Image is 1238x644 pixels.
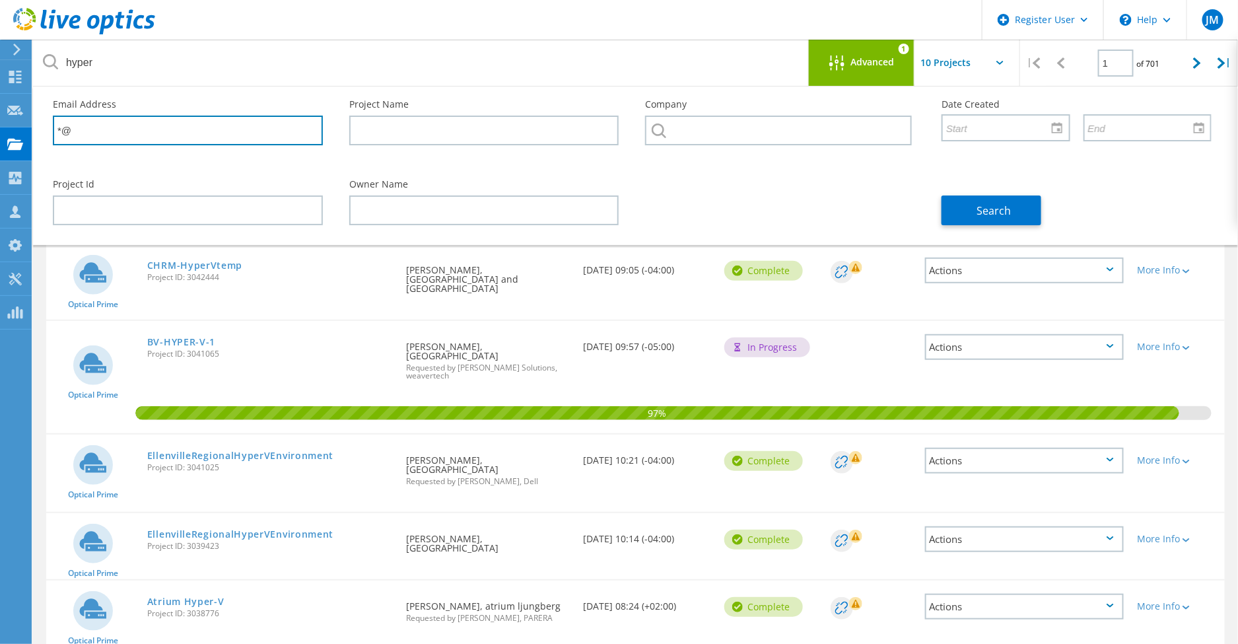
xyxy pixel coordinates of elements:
[942,196,1041,225] button: Search
[406,614,570,622] span: Requested by [PERSON_NAME], PARERA
[147,542,394,550] span: Project ID: 3039423
[399,244,576,306] div: [PERSON_NAME], [GEOGRAPHIC_DATA] and [GEOGRAPHIC_DATA]
[147,597,224,606] a: Atrium Hyper-V
[147,610,394,618] span: Project ID: 3038776
[68,301,118,308] span: Optical Prime
[399,581,576,635] div: [PERSON_NAME], atrium ljungberg
[1137,266,1218,275] div: More Info
[399,513,576,566] div: [PERSON_NAME], [GEOGRAPHIC_DATA]
[1137,534,1218,544] div: More Info
[147,261,243,270] a: CHRM-HyperVtemp
[925,594,1124,620] div: Actions
[1211,40,1238,87] div: |
[851,57,895,67] span: Advanced
[1206,15,1219,25] span: JM
[977,203,1012,218] span: Search
[1137,58,1160,69] span: of 701
[925,526,1124,552] div: Actions
[406,364,570,380] span: Requested by [PERSON_NAME] Solutions, weavertech
[925,448,1124,474] div: Actions
[147,464,394,472] span: Project ID: 3041025
[147,338,215,347] a: BV-HYPER-V-1
[1120,14,1132,26] svg: \n
[576,244,718,288] div: [DATE] 09:05 (-04:00)
[147,350,394,358] span: Project ID: 3041065
[33,40,809,86] input: Search projects by name, owner, ID, company, etc
[349,100,619,109] label: Project Name
[147,530,334,539] a: EllenvilleRegionalHyperVEnvironment
[1137,456,1218,465] div: More Info
[68,491,118,499] span: Optical Prime
[399,321,576,393] div: [PERSON_NAME], [GEOGRAPHIC_DATA]
[925,334,1124,360] div: Actions
[1085,115,1201,140] input: End
[147,451,334,460] a: EllenvilleRegionalHyperVEnvironment
[1020,40,1047,87] div: |
[576,321,718,365] div: [DATE] 09:57 (-05:00)
[942,100,1212,109] label: Date Created
[943,115,1059,140] input: Start
[724,530,803,550] div: Complete
[53,100,323,109] label: Email Address
[576,513,718,557] div: [DATE] 10:14 (-04:00)
[135,406,1179,418] span: 97%
[576,581,718,624] div: [DATE] 08:24 (+02:00)
[13,28,155,37] a: Live Optics Dashboard
[68,569,118,577] span: Optical Prime
[645,100,915,109] label: Company
[576,435,718,478] div: [DATE] 10:21 (-04:00)
[724,338,810,357] div: In Progress
[399,435,576,499] div: [PERSON_NAME], [GEOGRAPHIC_DATA]
[925,258,1124,283] div: Actions
[724,597,803,617] div: Complete
[147,273,394,281] span: Project ID: 3042444
[68,391,118,399] span: Optical Prime
[1137,602,1218,611] div: More Info
[1137,342,1218,351] div: More Info
[53,180,323,189] label: Project Id
[724,451,803,471] div: Complete
[724,261,803,281] div: Complete
[349,180,619,189] label: Owner Name
[406,478,570,485] span: Requested by [PERSON_NAME], Dell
